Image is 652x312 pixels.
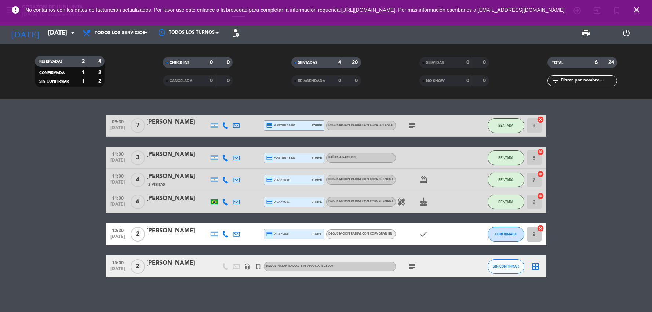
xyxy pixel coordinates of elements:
strong: 0 [227,78,231,83]
span: [DATE] [109,202,127,210]
span: SIN CONFIRMAR [493,264,519,268]
i: cancel [537,170,544,178]
span: , ARS 25000 [316,265,333,268]
span: 3 [131,150,145,165]
span: 2 Visitas [148,182,165,188]
strong: 0 [355,78,359,83]
span: CONFIRMADA [495,232,517,236]
span: master * 9102 [266,122,296,129]
span: Todos los servicios [95,30,145,36]
span: stripe [312,123,322,128]
button: SENTADA [488,150,524,165]
strong: 0 [483,78,487,83]
span: stripe [312,232,322,236]
span: 7 [131,118,145,133]
i: cancel [537,148,544,156]
button: SENTADA [488,118,524,133]
span: stripe [312,155,322,160]
strong: 4 [338,60,341,65]
div: [PERSON_NAME] [146,172,209,181]
span: No contamos con los datos de facturación actualizados. Por favor use este enlance a la brevedad p... [25,7,565,13]
strong: 0 [466,78,469,83]
strong: 2 [98,70,103,75]
i: credit_card [266,199,273,205]
i: arrow_drop_down [68,29,77,37]
div: [PERSON_NAME] [146,117,209,127]
span: DEGUSTACION RADIAL CON COPA EL ENEMIGO [328,178,397,181]
div: [PERSON_NAME] [146,226,209,236]
span: DEGUSTACION RADIAL CON COPA LOSANCE [328,124,393,127]
span: 12:30 [109,226,127,234]
i: error [11,6,20,14]
span: SENTADA [498,178,513,182]
span: RE AGENDADA [298,79,325,83]
span: [DATE] [109,158,127,166]
span: RESERVADAS [39,60,63,64]
i: [DATE] [6,25,44,41]
span: DEGUSTACION RADIAL CON COPA EL ENEMIGO [328,200,397,203]
div: [PERSON_NAME] [146,150,209,159]
button: SENTADA [488,195,524,209]
span: 6 [131,195,145,209]
span: 15:00 [109,258,127,266]
span: 09:30 [109,117,127,126]
i: cake [419,197,428,206]
i: filter_list [551,76,560,85]
span: 11:00 [109,193,127,202]
span: SENTADAS [298,61,317,65]
a: . Por más información escríbanos a [EMAIL_ADDRESS][DOMAIN_NAME] [396,7,565,13]
span: 11:00 [109,171,127,180]
span: 11:00 [109,149,127,158]
span: CHECK INS [170,61,190,65]
span: DEGUSTACION RADIAL CON COPA GRAN ENEMIGO [328,232,403,235]
span: SIN CONFIRMAR [39,80,69,83]
span: SENTADA [498,200,513,204]
i: cancel [537,192,544,200]
span: DEGUSTACION RADIAL (SIN VINO) [266,265,333,268]
strong: 0 [338,78,341,83]
strong: 20 [352,60,359,65]
a: [URL][DOMAIN_NAME] [341,7,396,13]
strong: 0 [227,60,231,65]
i: card_giftcard [419,175,428,184]
span: CANCELADA [170,79,192,83]
strong: 4 [98,59,103,64]
i: credit_card [266,231,273,237]
span: 2 [131,259,145,274]
i: border_all [531,262,540,271]
span: visa * 4716 [266,177,290,183]
span: CONFIRMADA [39,71,65,75]
input: Filtrar por nombre... [560,77,617,85]
span: visa * 4441 [266,231,290,237]
strong: 0 [210,60,213,65]
span: [DATE] [109,266,127,275]
i: credit_card [266,177,273,183]
i: turned_in_not [255,263,262,270]
button: CONFIRMADA [488,227,524,242]
i: cancel [537,225,544,232]
span: [DATE] [109,126,127,134]
strong: 6 [595,60,598,65]
i: headset_mic [244,263,251,270]
span: TOTAL [552,61,563,65]
i: healing [397,197,406,206]
span: SERVIDAS [426,61,444,65]
strong: 24 [608,60,616,65]
span: 4 [131,173,145,187]
strong: 0 [210,78,213,83]
span: stripe [312,199,322,204]
span: stripe [312,177,322,182]
i: cancel [537,116,544,123]
i: credit_card [266,155,273,161]
strong: 0 [466,60,469,65]
i: check [419,230,428,239]
strong: 2 [82,59,85,64]
span: visa * 9781 [266,199,290,205]
i: power_settings_new [622,29,631,37]
span: [DATE] [109,234,127,243]
i: subject [408,262,417,271]
span: master * 3631 [266,155,296,161]
i: subject [408,121,417,130]
span: [DATE] [109,180,127,188]
span: RAÍCES & SABORES [328,156,356,159]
